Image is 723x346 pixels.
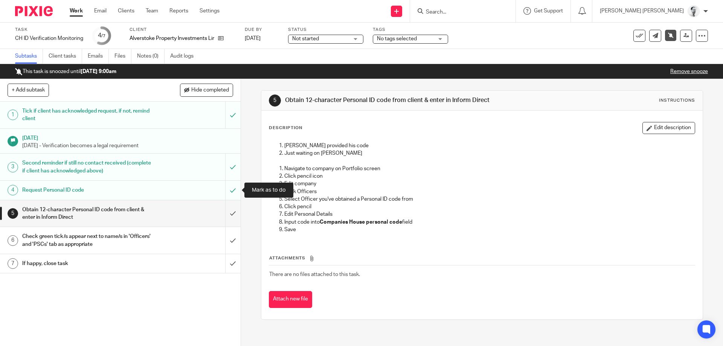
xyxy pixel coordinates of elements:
a: Subtasks [15,49,43,64]
small: /7 [101,34,105,38]
p: Navigate to company on Portfolio screen [284,165,694,172]
label: Status [288,27,363,33]
p: Just waiting on [PERSON_NAME] [284,149,694,157]
label: Tags [373,27,448,33]
span: Attachments [269,256,305,260]
p: Description [269,125,302,131]
p: Edit Personal Details [284,210,694,218]
h1: Check green tick/s appear next to name/s in 'Officers' and 'PSCs' tab as appropriate [22,231,153,250]
p: Click pencil [284,203,694,210]
button: Edit description [642,122,695,134]
span: Hide completed [191,87,229,93]
label: Client [130,27,235,33]
a: Settings [200,7,220,15]
a: Reports [169,7,188,15]
strong: Companies House personal code [320,219,402,225]
a: Files [114,49,131,64]
a: Client tasks [49,49,82,64]
div: 3 [8,162,18,172]
p: [PERSON_NAME] provided his code [284,142,694,149]
input: Search [425,9,493,16]
a: Audit logs [170,49,199,64]
h1: Obtain 12-character Personal ID code from client & enter in Inform Direct [285,96,498,104]
div: 7 [8,258,18,269]
button: Hide completed [180,84,233,96]
div: 6 [8,235,18,246]
button: Attach new file [269,291,312,308]
h1: If happy, close task [22,258,153,269]
img: Pixie [15,6,53,16]
h1: Tick if client has acknowledged request, if not, remind client [22,105,153,125]
p: Click Officers [284,188,694,195]
p: Alverstoke Property Investments Limited [130,35,214,42]
span: Not started [292,36,319,41]
label: Due by [245,27,279,33]
div: CH ID Verification Monitoring [15,35,83,42]
a: Notes (0) [137,49,165,64]
div: 5 [8,208,18,219]
p: Input code into field [284,218,694,226]
p: [DATE] - Verification becomes a legal requirement [22,142,233,149]
h1: [DATE] [22,133,233,142]
div: 1 [8,110,18,120]
a: Email [94,7,107,15]
a: Clients [118,7,134,15]
p: Save [284,226,694,233]
p: Click pencil icon [284,172,694,180]
p: This task is snoozed until [15,68,116,75]
a: Work [70,7,83,15]
h1: Second reminder if still no contact received (complete if client has acknowledged above) [22,157,153,177]
h1: Request Personal ID code [22,184,153,196]
a: Emails [88,49,109,64]
span: There are no files attached to this task. [269,272,360,277]
p: Select Officer you've obtained a Personal ID code from [284,195,694,203]
a: Team [146,7,158,15]
b: [DATE] 9:00am [81,69,116,74]
button: + Add subtask [8,84,49,96]
span: [DATE] [245,36,261,41]
span: No tags selected [377,36,417,41]
label: Task [15,27,83,33]
span: Get Support [534,8,563,14]
div: Instructions [659,98,695,104]
p: [PERSON_NAME] [PERSON_NAME] [600,7,684,15]
a: Remove snooze [670,69,708,74]
div: 4 [8,185,18,195]
img: Mass_2025.jpg [688,5,700,17]
div: 5 [269,95,281,107]
h1: Obtain 12-character Personal ID code from client & enter in Inform Direct [22,204,153,223]
p: Edit company [284,180,694,187]
div: 4 [98,31,105,40]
